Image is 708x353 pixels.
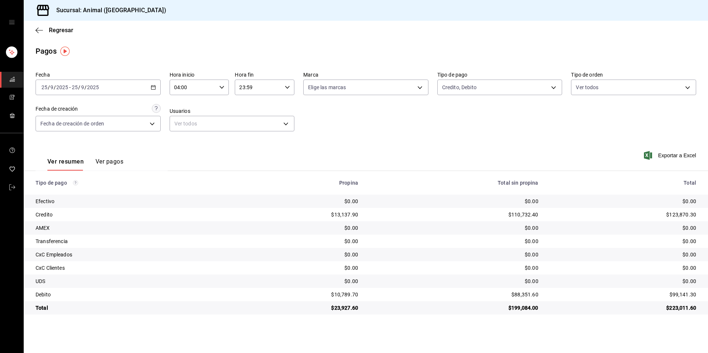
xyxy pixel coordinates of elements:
[96,158,123,171] button: Ver pagos
[550,238,696,245] div: $0.00
[36,211,225,218] div: Credito
[47,158,123,171] div: navigation tabs
[550,304,696,312] div: $223,011.60
[237,251,358,258] div: $0.00
[36,72,161,77] label: Fecha
[48,84,50,90] span: /
[645,151,696,160] button: Exportar a Excel
[78,84,80,90] span: /
[36,291,225,298] div: Debito
[237,238,358,245] div: $0.00
[437,72,562,77] label: Tipo de pago
[550,251,696,258] div: $0.00
[69,84,71,90] span: -
[170,72,229,77] label: Hora inicio
[49,27,73,34] span: Regresar
[36,224,225,232] div: AMEX
[370,304,538,312] div: $199,084.00
[36,304,225,312] div: Total
[36,27,73,34] button: Regresar
[370,251,538,258] div: $0.00
[550,224,696,232] div: $0.00
[550,211,696,218] div: $123,870.30
[550,198,696,205] div: $0.00
[237,180,358,186] div: Propina
[308,84,346,91] span: Elige las marcas
[36,238,225,245] div: Transferencia
[36,46,57,57] div: Pagos
[550,278,696,285] div: $0.00
[87,84,99,90] input: ----
[41,84,48,90] input: --
[36,278,225,285] div: UDS
[370,224,538,232] div: $0.00
[60,47,70,56] img: Tooltip marker
[40,120,104,127] span: Fecha de creación de orden
[73,180,78,185] svg: Los pagos realizados con Pay y otras terminales son montos brutos.
[84,84,87,90] span: /
[237,291,358,298] div: $10,789.70
[81,84,84,90] input: --
[303,72,428,77] label: Marca
[36,251,225,258] div: CxC Empleados
[550,291,696,298] div: $99,141.30
[550,264,696,272] div: $0.00
[36,180,225,186] div: Tipo de pago
[370,198,538,205] div: $0.00
[36,198,225,205] div: Efectivo
[370,238,538,245] div: $0.00
[36,264,225,272] div: CxC Clientes
[9,19,15,25] button: open drawer
[170,108,295,114] label: Usuarios
[370,180,538,186] div: Total sin propina
[36,105,78,113] div: Fecha de creación
[54,84,56,90] span: /
[237,224,358,232] div: $0.00
[237,278,358,285] div: $0.00
[170,116,295,131] div: Ver todos
[442,84,477,91] span: Credito, Debito
[550,180,696,186] div: Total
[235,72,294,77] label: Hora fin
[370,291,538,298] div: $88,351.60
[576,84,598,91] span: Ver todos
[237,264,358,272] div: $0.00
[237,198,358,205] div: $0.00
[50,84,54,90] input: --
[71,84,78,90] input: --
[370,264,538,272] div: $0.00
[237,304,358,312] div: $23,927.60
[370,211,538,218] div: $110,732.40
[571,72,696,77] label: Tipo de orden
[237,211,358,218] div: $13,137.90
[370,278,538,285] div: $0.00
[47,158,84,171] button: Ver resumen
[50,6,166,15] h3: Sucursal: Animal ([GEOGRAPHIC_DATA])
[56,84,69,90] input: ----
